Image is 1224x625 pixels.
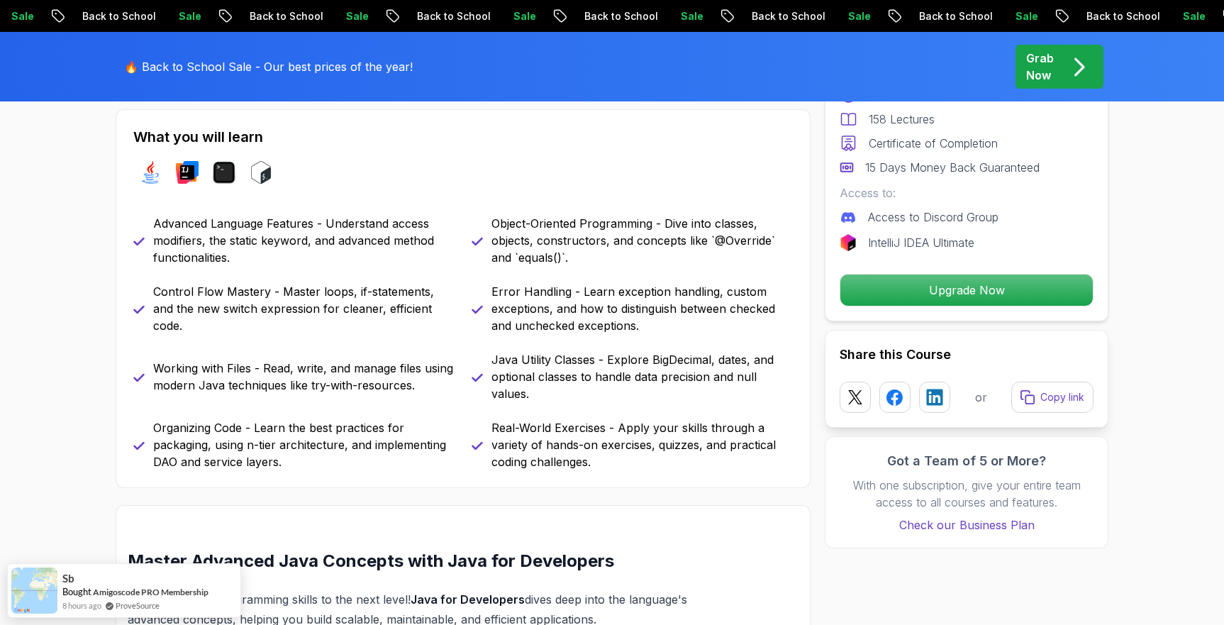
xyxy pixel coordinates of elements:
p: Sale [334,9,379,23]
p: 15 Days Money Back Guaranteed [865,159,1040,176]
img: provesource social proof notification image [11,568,57,614]
p: Access to Discord Group [868,209,998,226]
p: Back to School [238,9,334,23]
p: Sale [1171,9,1216,23]
button: Copy link [1011,382,1094,413]
p: Control Flow Mastery - Master loops, if-statements, and the new switch expression for cleaner, ef... [153,283,455,334]
a: Amigoscode PRO Membership [93,587,208,597]
p: Working with Files - Read, write, and manage files using modern Java techniques like try-with-res... [153,360,455,394]
p: Back to School [740,9,836,23]
button: Upgrade Now [840,274,1094,306]
p: Organizing Code - Learn the best practices for packaging, using n-tier architecture, and implemen... [153,419,455,470]
img: intellij logo [176,161,199,184]
p: Real-World Exercises - Apply your skills through a variety of hands-on exercises, quizzes, and pr... [491,419,793,470]
p: Error Handling - Learn exception handling, custom exceptions, and how to distinguish between chec... [491,283,793,334]
p: Grab Now [1026,50,1054,84]
img: jetbrains logo [840,234,857,251]
span: sb [62,573,74,585]
p: With one subscription, give your entire team access to all courses and features. [840,477,1094,511]
span: 8 hours ago [62,599,101,612]
img: terminal logo [213,161,235,184]
p: or [975,389,987,406]
p: Sale [501,9,547,23]
p: Certificate of Completion [869,135,998,152]
p: 158 Lectures [869,111,935,128]
p: Back to School [405,9,501,23]
span: Bought [62,586,91,597]
h2: What you will learn [133,127,793,147]
strong: Java for Developers [411,592,525,607]
p: Sale [669,9,714,23]
p: Sale [1003,9,1049,23]
h3: Got a Team of 5 or More? [840,451,1094,471]
p: Object-Oriented Programming - Dive into classes, objects, constructors, and concepts like `@Overr... [491,215,793,266]
p: Back to School [70,9,167,23]
p: IntelliJ IDEA Ultimate [868,234,974,251]
h2: Share this Course [840,345,1094,365]
a: ProveSource [116,599,160,612]
p: Sale [167,9,212,23]
a: Check our Business Plan [840,516,1094,533]
p: Back to School [907,9,1003,23]
h2: Master Advanced Java Concepts with Java for Developers [128,550,731,573]
p: Copy link [1040,390,1084,404]
p: Advanced Language Features - Understand access modifiers, the static keyword, and advanced method... [153,215,455,266]
img: java logo [139,161,162,184]
p: Sale [836,9,881,23]
img: bash logo [250,161,272,184]
p: 🔥 Back to School Sale - Our best prices of the year! [124,58,413,75]
p: Back to School [572,9,669,23]
p: Access to: [840,184,1094,201]
p: Back to School [1074,9,1171,23]
p: Java Utility Classes - Explore BigDecimal, dates, and optional classes to handle data precision a... [491,351,793,402]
